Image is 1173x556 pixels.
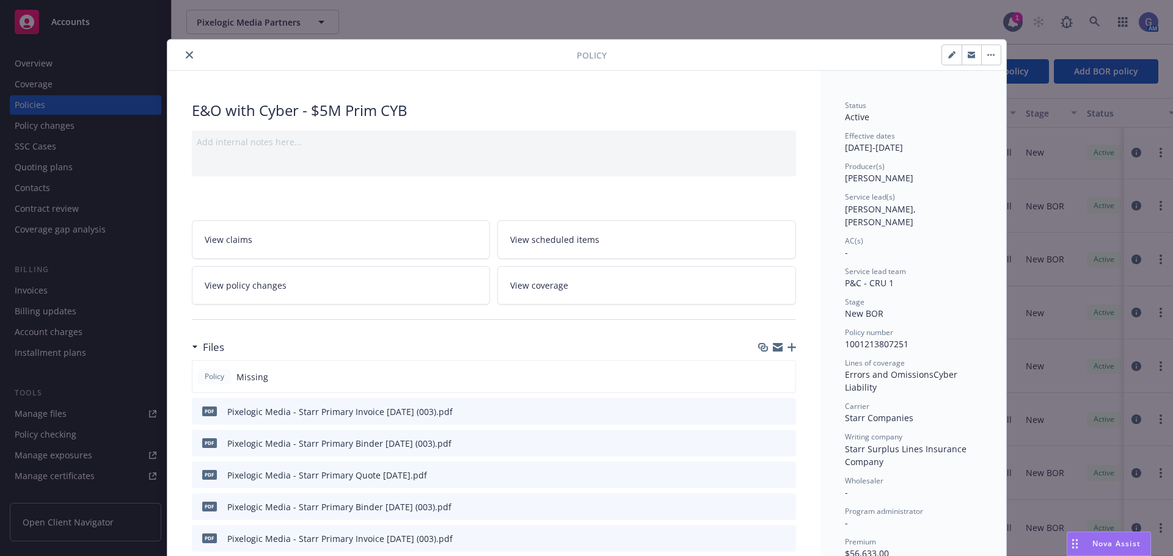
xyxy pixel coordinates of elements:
[845,236,863,246] span: AC(s)
[845,266,906,276] span: Service lead team
[845,369,934,380] span: Errors and Omissions
[780,469,791,482] button: preview file
[761,405,770,418] button: download file
[203,339,224,355] h3: Files
[780,500,791,513] button: preview file
[845,203,918,228] span: [PERSON_NAME], [PERSON_NAME]
[845,172,913,184] span: [PERSON_NAME]
[497,266,796,305] a: View coverage
[197,135,791,148] div: Add internal notes here...
[845,131,982,154] div: [DATE] - [DATE]
[845,369,960,393] span: Cyber Liability
[761,437,770,450] button: download file
[202,502,217,511] span: pdf
[192,266,491,305] a: View policy changes
[845,247,848,258] span: -
[205,233,252,246] span: View claims
[845,277,894,289] span: P&C - CRU 1
[845,192,895,202] span: Service lead(s)
[845,486,848,498] span: -
[192,100,796,121] div: E&O with Cyber - $5M Prim CYB
[227,405,453,418] div: Pixelogic Media - Starr Primary Invoice [DATE] (003).pdf
[845,327,893,338] span: Policy number
[227,437,451,450] div: Pixelogic Media - Starr Primary Binder [DATE] (003).pdf
[761,469,770,482] button: download file
[577,49,607,62] span: Policy
[497,220,796,259] a: View scheduled items
[205,279,287,292] span: View policy changes
[227,469,427,482] div: Pixelogic Media - Starr Primary Quote [DATE].pdf
[845,100,866,110] span: Status
[202,371,227,382] span: Policy
[1092,538,1141,549] span: Nova Assist
[845,506,923,516] span: Program administrator
[202,533,217,543] span: pdf
[761,532,770,545] button: download file
[845,536,876,547] span: Premium
[845,358,905,368] span: Lines of coverage
[845,401,869,411] span: Carrier
[192,220,491,259] a: View claims
[845,412,913,424] span: Starr Companies
[227,500,451,513] div: Pixelogic Media - Starr Primary Binder [DATE] (003).pdf
[845,131,895,141] span: Effective dates
[780,437,791,450] button: preview file
[510,233,599,246] span: View scheduled items
[1067,532,1151,556] button: Nova Assist
[845,517,848,529] span: -
[845,475,883,486] span: Wholesaler
[845,431,902,442] span: Writing company
[780,532,791,545] button: preview file
[202,470,217,479] span: pdf
[192,339,224,355] div: Files
[227,532,453,545] div: Pixelogic Media - Starr Primary Invoice [DATE] (003).pdf
[780,405,791,418] button: preview file
[182,48,197,62] button: close
[510,279,568,292] span: View coverage
[202,406,217,416] span: pdf
[236,370,268,383] span: Missing
[845,297,864,307] span: Stage
[761,500,770,513] button: download file
[202,438,217,447] span: pdf
[1067,532,1083,555] div: Drag to move
[845,443,969,468] span: Starr Surplus Lines Insurance Company
[845,308,883,319] span: New BOR
[845,111,869,123] span: Active
[845,338,908,350] span: 1001213807251
[845,161,885,171] span: Producer(s)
